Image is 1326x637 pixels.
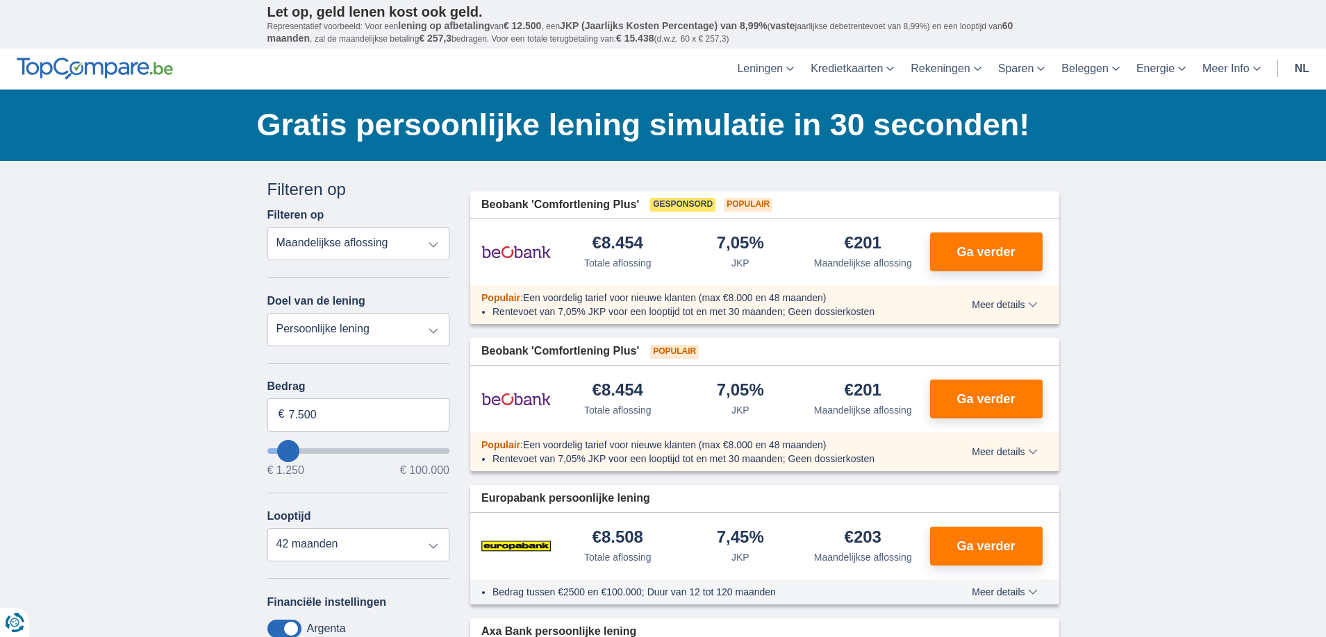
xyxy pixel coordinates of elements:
[481,197,639,213] span: Beobank 'Comfortlening Plus'
[717,529,764,547] div: 7,45%
[592,382,643,400] div: €8.454
[902,49,989,90] a: Rekeningen
[504,20,542,31] span: € 12.500
[267,465,304,476] span: € 1.250
[616,33,654,44] span: € 15.438
[961,299,1047,310] button: Meer details
[731,550,749,564] div: JKP
[279,407,285,423] span: €
[592,235,643,253] div: €8.454
[523,439,827,450] span: Een voordelig tarief voor nieuwe klanten (max €8.000 en 48 maanden)
[1194,49,1269,90] a: Meer Info
[267,295,365,307] label: Doel van de lening
[592,529,643,547] div: €8.508
[731,403,749,417] div: JKP
[770,20,795,31] span: vaste
[481,529,551,563] img: product.pl.alt Europabank
[930,380,1043,418] button: Ga verder
[956,393,1015,405] span: Ga verder
[481,292,520,303] span: Populair
[1053,49,1128,90] a: Beleggen
[650,345,699,359] span: Populair
[470,291,932,305] div: :
[845,235,881,253] div: €201
[584,256,652,270] div: Totale aflossing
[267,510,311,523] label: Looptijd
[560,20,768,31] span: JKP (Jaarlijks Kosten Percentage) van 8,99%
[267,3,1059,20] p: Let op, geld lenen kost ook geld.
[267,209,324,221] label: Filteren op
[419,33,451,44] span: € 257,3
[814,403,912,417] div: Maandelijkse aflossing
[961,446,1047,457] button: Meer details
[307,622,346,635] label: Argenta
[814,550,912,564] div: Maandelijkse aflossing
[972,447,1037,457] span: Meer details
[930,527,1043,566] button: Ga verder
[17,58,173,80] img: TopCompare
[267,448,450,454] input: wantToBorrow
[481,235,551,269] img: product.pl.alt Beobank
[961,586,1047,597] button: Meer details
[956,540,1015,552] span: Ga verder
[1286,49,1318,90] a: nl
[257,103,1059,146] h1: Gratis persoonlijke lening simulatie in 30 seconden!
[584,550,652,564] div: Totale aflossing
[400,465,449,476] span: € 100.000
[802,49,902,90] a: Kredietkaarten
[267,178,450,201] div: Filteren op
[492,305,921,318] li: Rentevoet van 7,05% JKP voor een looptijd tot en met 30 maanden; Geen dossierkosten
[470,438,932,452] div: :
[481,382,551,416] img: product.pl.alt Beobank
[717,382,764,400] div: 7,05%
[990,49,1054,90] a: Sparen
[1128,49,1194,90] a: Energie
[267,596,387,609] label: Financiële instellingen
[845,529,881,547] div: €203
[492,585,921,599] li: Bedrag tussen €2500 en €100.000; Duur van 12 tot 120 maanden
[492,452,921,466] li: Rentevoet van 7,05% JKP voor een looptijd tot en met 30 maanden; Geen dossierkosten
[956,246,1015,258] span: Ga verder
[267,20,1059,45] p: Representatief voorbeeld: Voor een van , een ( jaarlijkse debetrentevoet van 8,99%) en een loopti...
[717,235,764,253] div: 7,05%
[398,20,490,31] span: lening op afbetaling
[584,403,652,417] div: Totale aflossing
[972,587,1037,597] span: Meer details
[481,343,639,359] span: Beobank 'Comfortlening Plus'
[814,256,912,270] div: Maandelijkse aflossing
[930,232,1043,271] button: Ga verder
[267,380,450,393] label: Bedrag
[650,198,715,212] span: Gesponsord
[523,292,827,303] span: Een voordelig tarief voor nieuwe klanten (max €8.000 en 48 maanden)
[724,198,772,212] span: Populair
[481,491,650,507] span: Europabank persoonlijke lening
[729,49,802,90] a: Leningen
[731,256,749,270] div: JKP
[845,382,881,400] div: €201
[481,439,520,450] span: Populair
[972,300,1037,309] span: Meer details
[267,20,1013,44] span: 60 maanden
